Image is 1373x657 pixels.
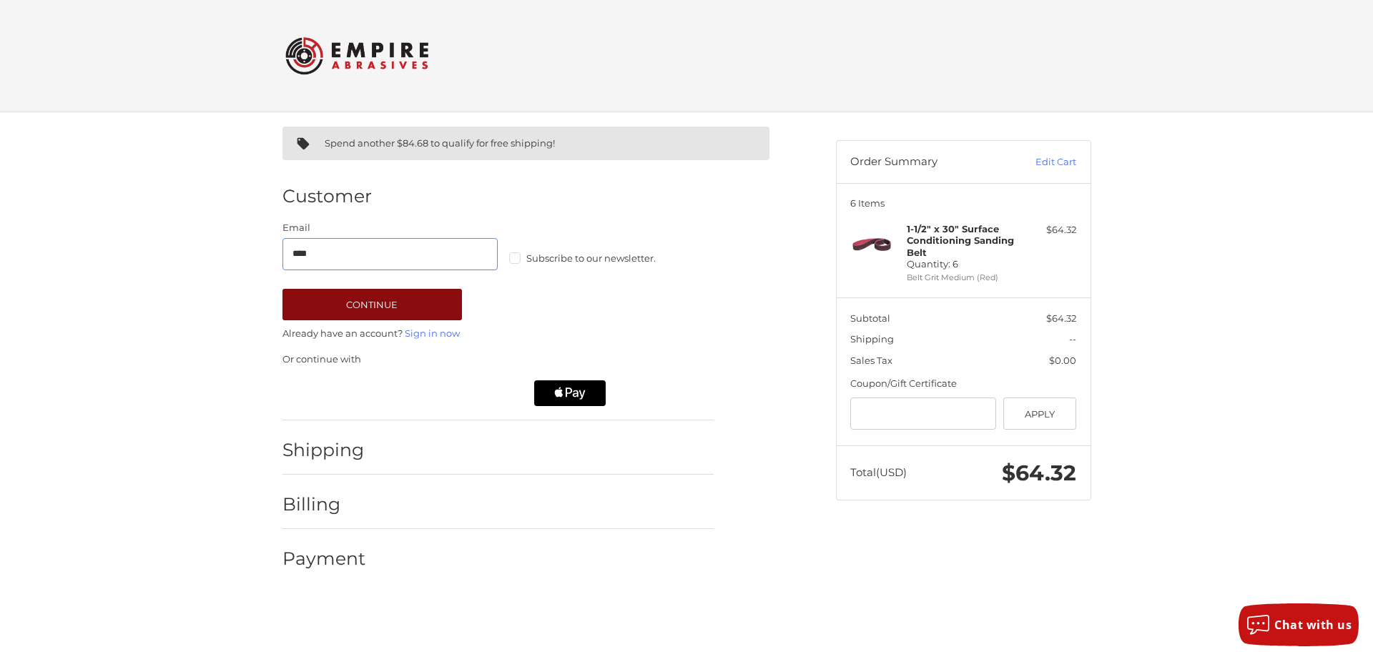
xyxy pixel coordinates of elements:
[325,137,555,149] span: Spend another $84.68 to qualify for free shipping!
[282,548,366,570] h2: Payment
[1003,397,1077,430] button: Apply
[1004,155,1076,169] a: Edit Cart
[1046,312,1076,324] span: $64.32
[526,252,656,264] span: Subscribe to our newsletter.
[907,272,1016,284] li: Belt Grit Medium (Red)
[1274,617,1352,633] span: Chat with us
[850,333,894,345] span: Shipping
[282,327,714,341] p: Already have an account?
[850,397,996,430] input: Gift Certificate or Coupon Code
[282,439,366,461] h2: Shipping
[1002,460,1076,486] span: $64.32
[1020,223,1076,237] div: $64.32
[1239,603,1359,646] button: Chat with us
[282,352,714,367] p: Or continue with
[282,493,366,515] h2: Billing
[285,28,428,84] img: Empire Abrasives
[850,465,907,479] span: Total (USD)
[907,223,1014,258] strong: 1-1/2" x 30" Surface Conditioning Sanding Belt
[1069,333,1076,345] span: --
[850,155,1004,169] h3: Order Summary
[282,221,498,235] label: Email
[1049,355,1076,366] span: $0.00
[850,377,1076,391] div: Coupon/Gift Certificate
[850,355,892,366] span: Sales Tax
[282,289,462,320] button: Continue
[277,380,392,406] iframe: PayPal-paypal
[282,185,372,207] h2: Customer
[850,312,890,324] span: Subtotal
[405,327,460,339] a: Sign in now
[907,223,1016,270] h4: Quantity: 6
[850,197,1076,209] h3: 6 Items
